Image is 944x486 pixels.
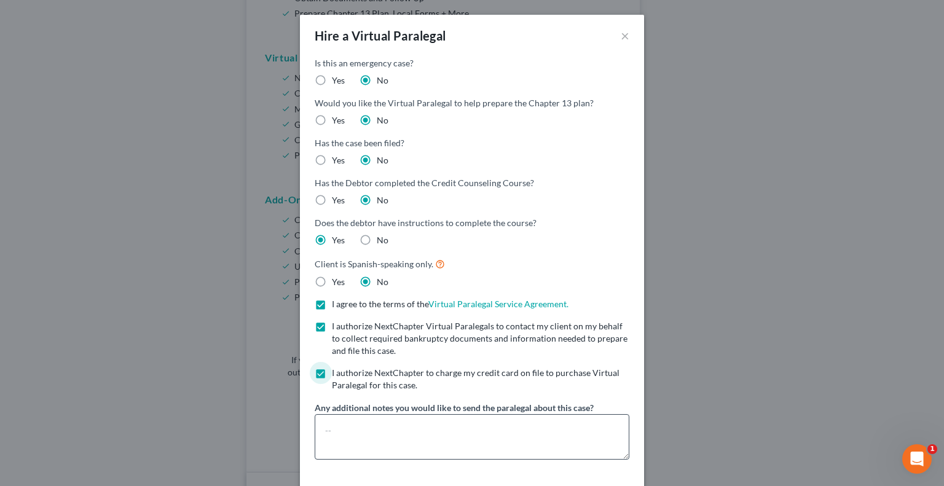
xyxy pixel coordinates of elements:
[927,444,937,454] span: 1
[315,138,404,148] span: Has the case been filed?
[332,235,345,245] span: Yes
[332,155,345,165] span: Yes
[315,401,594,414] label: Any additional notes you would like to send the paralegal about this case?
[315,98,594,108] span: Would you like the Virtual Paralegal to help prepare the Chapter 13 plan?
[377,75,388,85] span: No
[332,367,619,390] span: I authorize NextChapter to charge my credit card on file to purchase Virtual Paralegal for this c...
[315,218,537,228] span: Does the debtor have instructions to complete the course?
[377,115,388,125] span: No
[332,75,345,85] span: Yes
[377,195,388,205] span: No
[332,195,345,205] span: Yes
[332,299,428,309] span: I agree to the terms of the
[428,299,568,309] a: Virtual Paralegal Service Agreement.
[902,444,932,474] iframe: Intercom live chat
[315,27,446,44] div: Hire a Virtual Paralegal
[377,276,388,287] span: No
[621,28,629,43] button: ×
[377,155,388,165] span: No
[315,259,433,269] span: Client is Spanish-speaking only.
[377,235,388,245] span: No
[315,58,414,68] span: Is this an emergency case?
[332,321,627,356] span: I authorize NextChapter Virtual Paralegals to contact my client on my behalf to collect required ...
[332,115,345,125] span: Yes
[315,178,534,188] span: Has the Debtor completed the Credit Counseling Course?
[332,276,345,287] span: Yes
